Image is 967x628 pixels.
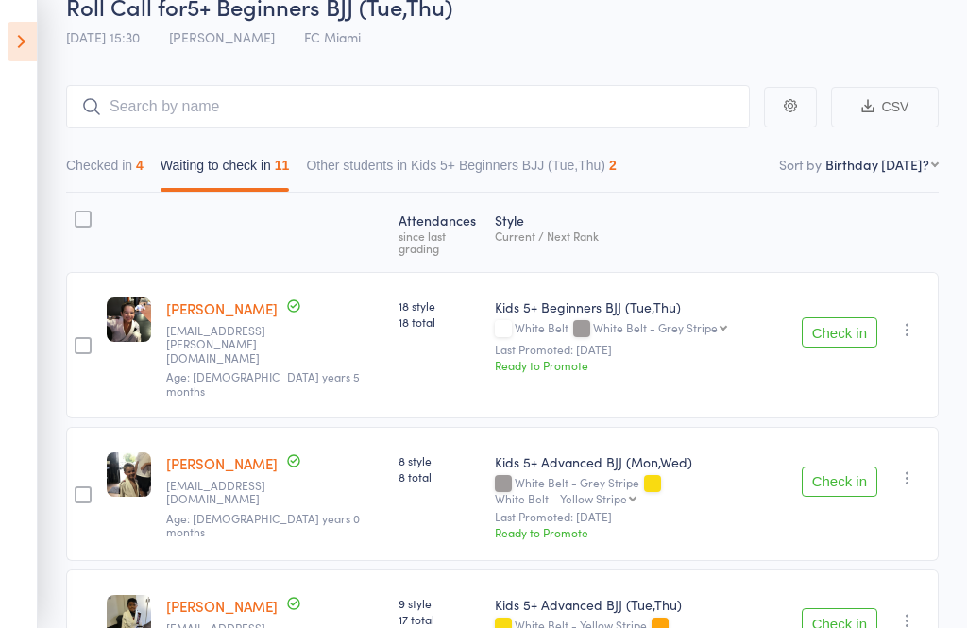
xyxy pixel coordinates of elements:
[399,611,480,627] span: 17 total
[495,452,786,471] div: Kids 5+ Advanced BJJ (Mon,Wed)
[802,317,877,348] button: Check in
[399,229,480,254] div: since last grading
[495,343,786,356] small: Last Promoted: [DATE]
[107,452,151,497] img: image1745906586.png
[399,595,480,611] span: 9 style
[306,148,616,192] button: Other students in Kids 5+ Beginners BJJ (Tue,Thu)2
[495,476,786,504] div: White Belt - Grey Stripe
[304,27,361,46] span: FC Miami
[166,479,289,506] small: Dangurneyqld@gmail.com
[495,492,627,504] div: White Belt - Yellow Stripe
[399,468,480,484] span: 8 total
[66,85,750,128] input: Search by name
[495,510,786,523] small: Last Promoted: [DATE]
[495,229,786,242] div: Current / Next Rank
[779,155,822,174] label: Sort by
[136,158,144,173] div: 4
[391,201,487,263] div: Atten­dances
[802,467,877,497] button: Check in
[399,314,480,330] span: 18 total
[166,453,278,473] a: [PERSON_NAME]
[66,27,140,46] span: [DATE] 15:30
[161,148,290,192] button: Waiting to check in11
[107,297,151,342] img: image1750916166.png
[609,158,617,173] div: 2
[166,324,289,365] small: Brendon.epple@gmail.com
[495,595,786,614] div: Kids 5+ Advanced BJJ (Tue,Thu)
[166,510,360,539] span: Age: [DEMOGRAPHIC_DATA] years 0 months
[399,452,480,468] span: 8 style
[166,298,278,318] a: [PERSON_NAME]
[166,368,360,398] span: Age: [DEMOGRAPHIC_DATA] years 5 months
[166,596,278,616] a: [PERSON_NAME]
[399,297,480,314] span: 18 style
[593,321,718,333] div: White Belt - Grey Stripe
[825,155,929,174] div: Birthday [DATE]?
[487,201,793,263] div: Style
[495,321,786,337] div: White Belt
[66,148,144,192] button: Checked in4
[169,27,275,46] span: [PERSON_NAME]
[831,87,939,127] button: CSV
[495,524,786,540] div: Ready to Promote
[495,297,786,316] div: Kids 5+ Beginners BJJ (Tue,Thu)
[275,158,290,173] div: 11
[495,357,786,373] div: Ready to Promote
